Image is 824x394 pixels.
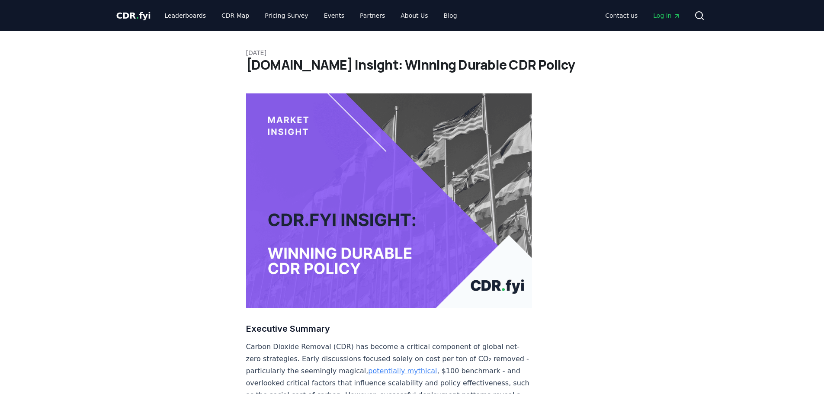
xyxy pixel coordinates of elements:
a: CDR Map [215,8,256,23]
span: CDR fyi [116,10,151,21]
nav: Main [598,8,687,23]
h3: Executive Summary [246,322,532,336]
a: About Us [394,8,435,23]
a: Leaderboards [157,8,213,23]
nav: Main [157,8,464,23]
a: Blog [437,8,464,23]
a: Contact us [598,8,644,23]
a: Log in [646,8,687,23]
img: blog post image [246,93,532,308]
span: Log in [653,11,680,20]
span: . [136,10,139,21]
a: Partners [353,8,392,23]
a: Events [317,8,351,23]
p: [DATE] [246,48,578,57]
a: Pricing Survey [258,8,315,23]
a: potentially mythical [368,367,437,375]
h1: [DOMAIN_NAME] Insight: Winning Durable CDR Policy [246,57,578,73]
a: CDR.fyi [116,10,151,22]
